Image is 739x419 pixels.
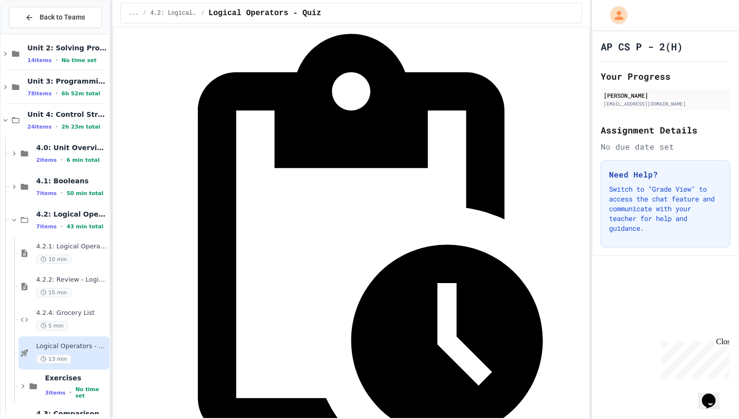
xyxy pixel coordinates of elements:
[9,7,102,28] button: Back to Teams
[61,156,63,164] span: •
[56,89,58,97] span: •
[27,90,52,97] span: 78 items
[66,223,103,230] span: 43 min total
[600,4,630,26] div: My Account
[209,7,321,19] span: Logical Operators - Quiz
[56,123,58,131] span: •
[604,91,727,100] div: [PERSON_NAME]
[61,189,63,197] span: •
[150,9,197,17] span: 4.2: Logical Operators
[36,276,108,284] span: 4.2.2: Review - Logical Operators
[609,184,722,233] p: Switch to "Grade View" to access the chat feature and communicate with your teacher for help and ...
[56,56,58,64] span: •
[601,69,730,83] h2: Your Progress
[36,157,57,163] span: 2 items
[36,309,108,317] span: 4.2.4: Grocery List
[36,190,57,197] span: 7 items
[69,389,71,397] span: •
[27,77,108,86] span: Unit 3: Programming with Python
[201,9,204,17] span: /
[36,143,108,152] span: 4.0: Unit Overview
[66,157,100,163] span: 6 min total
[36,243,108,251] span: 4.2.1: Logical Operators
[143,9,146,17] span: /
[36,342,108,351] span: Logical Operators - Quiz
[36,255,71,264] span: 10 min
[601,40,683,53] h1: AP CS P - 2(H)
[61,222,63,230] span: •
[27,110,108,119] span: Unit 4: Control Structures
[40,12,85,22] span: Back to Teams
[66,190,103,197] span: 50 min total
[36,210,108,219] span: 4.2: Logical Operators
[45,390,65,396] span: 3 items
[62,57,97,64] span: No time set
[27,44,108,52] span: Unit 2: Solving Problems in Computer Science
[27,57,52,64] span: 14 items
[36,354,71,364] span: 13 min
[129,9,139,17] span: ...
[36,176,108,185] span: 4.1: Booleans
[4,4,67,62] div: Chat with us now!Close
[658,337,729,379] iframe: chat widget
[36,223,57,230] span: 7 items
[62,90,100,97] span: 6h 52m total
[27,124,52,130] span: 24 items
[601,123,730,137] h2: Assignment Details
[698,380,729,409] iframe: chat widget
[62,124,100,130] span: 2h 23m total
[75,386,107,399] span: No time set
[604,100,727,108] div: [EMAIL_ADDRESS][DOMAIN_NAME]
[36,409,108,418] span: 4.3: Comparison Operators
[601,141,730,153] div: No due date set
[609,169,722,180] h3: Need Help?
[45,374,108,382] span: Exercises
[36,321,68,331] span: 5 min
[36,288,71,297] span: 15 min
